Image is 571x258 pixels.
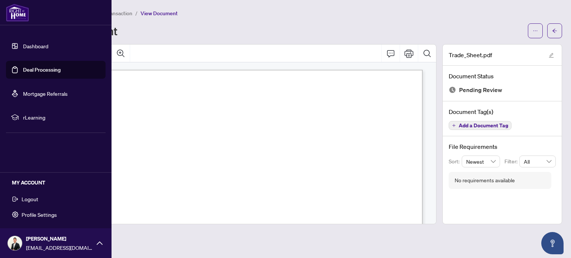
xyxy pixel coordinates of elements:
[135,9,138,17] li: /
[23,66,61,73] a: Deal Processing
[449,121,512,130] button: Add a Document Tag
[26,235,93,243] span: [PERSON_NAME]
[23,113,100,121] span: rLearning
[455,176,515,184] div: No requirements available
[459,123,508,128] span: Add a Document Tag
[452,124,456,127] span: plus
[23,43,48,49] a: Dashboard
[26,244,93,252] span: [EMAIL_ADDRESS][DOMAIN_NAME]
[549,53,554,58] span: edit
[524,156,551,167] span: All
[6,208,106,221] button: Profile Settings
[449,107,556,116] h4: Document Tag(s)
[449,50,492,59] span: Trade_Sheet.pdf
[93,10,132,17] span: View Transaction
[12,179,106,187] h5: MY ACCOUNT
[449,86,456,94] img: Document Status
[6,4,29,22] img: logo
[22,209,57,221] span: Profile Settings
[449,142,556,151] h4: File Requirements
[22,193,38,205] span: Logout
[459,85,502,95] span: Pending Review
[533,28,538,33] span: ellipsis
[6,193,106,205] button: Logout
[504,157,519,166] p: Filter:
[141,10,178,17] span: View Document
[23,90,68,97] a: Mortgage Referrals
[552,28,557,33] span: arrow-left
[449,157,462,166] p: Sort:
[541,232,564,254] button: Open asap
[449,72,556,81] h4: Document Status
[466,156,496,167] span: Newest
[8,236,22,250] img: Profile Icon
